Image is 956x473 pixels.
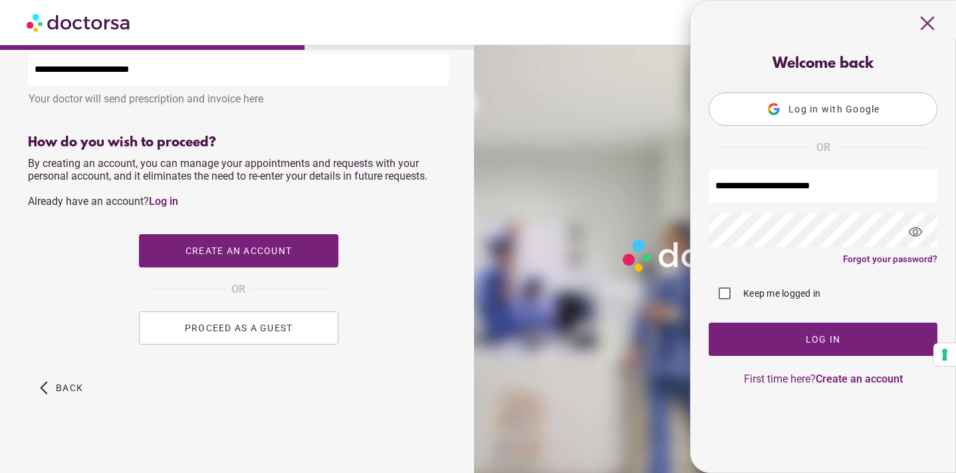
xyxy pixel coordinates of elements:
[139,311,338,345] button: PROCEED AS A GUEST
[915,11,940,36] span: close
[709,373,937,385] p: First time here?
[618,234,809,277] img: Logo-Doctorsa-trans-White-partial-flat.png
[35,371,88,404] button: arrow_back_ios Back
[788,104,880,114] span: Log in with Google
[184,323,293,333] span: PROCEED AS A GUEST
[139,234,338,267] button: Create an account
[185,245,291,256] span: Create an account
[28,157,427,208] span: By creating an account, you can manage your appointments and requests with your personal account,...
[27,7,132,37] img: Doctorsa.com
[56,383,83,393] span: Back
[843,253,937,264] a: Forgot your password?
[709,323,937,356] button: Log In
[897,214,933,250] span: visibility
[806,334,841,345] span: Log In
[741,287,820,300] label: Keep me logged in
[28,86,449,105] div: Your doctor will send prescription and invoice here
[816,139,830,156] span: OR
[231,281,245,298] span: OR
[28,135,449,150] div: How do you wish to proceed?
[933,343,956,366] button: Your consent preferences for tracking technologies
[149,195,178,208] a: Log in
[709,56,937,73] div: Welcome back
[816,373,903,385] a: Create an account
[709,92,937,126] button: Log in with Google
